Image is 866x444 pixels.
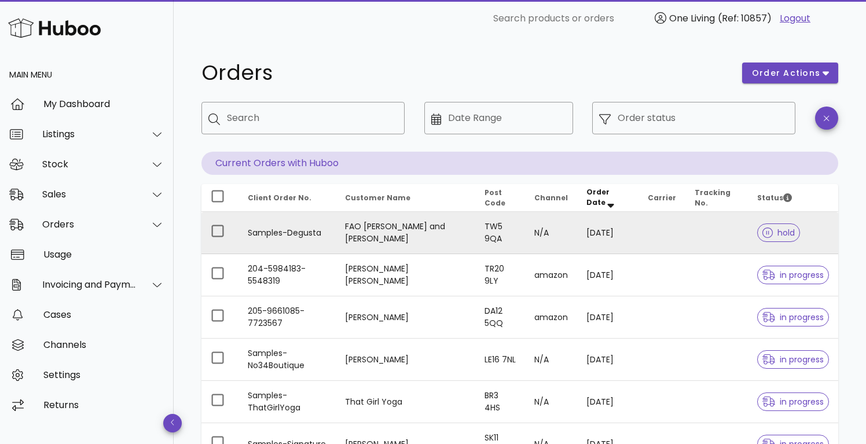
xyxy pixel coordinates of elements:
[475,212,525,254] td: TW5 9QA
[577,212,638,254] td: [DATE]
[336,339,475,381] td: [PERSON_NAME]
[42,189,137,200] div: Sales
[751,67,821,79] span: order actions
[238,339,336,381] td: Samples-No34Boutique
[685,184,748,212] th: Tracking No.
[577,296,638,339] td: [DATE]
[577,184,638,212] th: Order Date: Sorted descending. Activate to remove sorting.
[201,152,838,175] p: Current Orders with Huboo
[639,184,685,212] th: Carrier
[43,98,164,109] div: My Dashboard
[762,229,795,237] span: hold
[757,193,792,203] span: Status
[742,63,838,83] button: order actions
[336,296,475,339] td: [PERSON_NAME]
[485,188,505,208] span: Post Code
[43,249,164,260] div: Usage
[525,296,577,339] td: amazon
[748,184,838,212] th: Status
[695,188,731,208] span: Tracking No.
[336,184,475,212] th: Customer Name
[762,398,824,406] span: in progress
[43,309,164,320] div: Cases
[43,369,164,380] div: Settings
[525,184,577,212] th: Channel
[525,212,577,254] td: N/A
[648,193,676,203] span: Carrier
[248,193,311,203] span: Client Order No.
[43,399,164,410] div: Returns
[238,296,336,339] td: 205-9661085-7723567
[577,254,638,296] td: [DATE]
[577,381,638,423] td: [DATE]
[475,296,525,339] td: DA12 5QQ
[42,159,137,170] div: Stock
[42,279,137,290] div: Invoicing and Payments
[238,381,336,423] td: Samples-ThatGirlYoga
[669,12,715,25] span: One Living
[475,339,525,381] td: LE16 7NL
[201,63,728,83] h1: Orders
[762,271,824,279] span: in progress
[780,12,810,25] a: Logout
[42,129,137,140] div: Listings
[475,254,525,296] td: TR20 9LY
[475,184,525,212] th: Post Code
[238,212,336,254] td: Samples-Degusta
[475,381,525,423] td: BR3 4HS
[42,219,137,230] div: Orders
[238,184,336,212] th: Client Order No.
[525,254,577,296] td: amazon
[345,193,410,203] span: Customer Name
[534,193,568,203] span: Channel
[525,339,577,381] td: N/A
[762,355,824,364] span: in progress
[586,187,610,207] span: Order Date
[577,339,638,381] td: [DATE]
[238,254,336,296] td: 204-5984183-5548319
[336,212,475,254] td: FAO [PERSON_NAME] and [PERSON_NAME]
[718,12,772,25] span: (Ref: 10857)
[525,381,577,423] td: N/A
[43,339,164,350] div: Channels
[8,16,101,41] img: Huboo Logo
[762,313,824,321] span: in progress
[336,381,475,423] td: That Girl Yoga
[336,254,475,296] td: [PERSON_NAME] [PERSON_NAME]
